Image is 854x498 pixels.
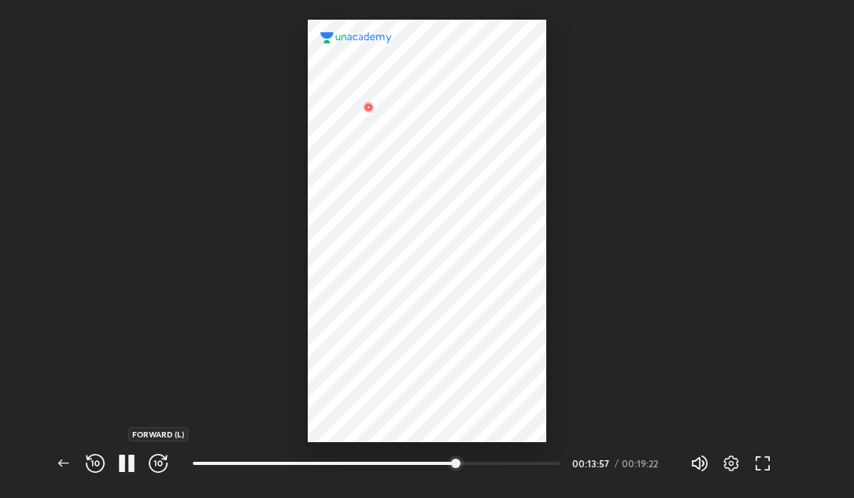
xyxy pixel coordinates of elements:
div: FORWARD (L) [128,427,188,441]
div: 00:19:22 [622,459,665,468]
img: logo.2a7e12a2.svg [320,32,392,42]
div: / [615,459,619,468]
div: 00:13:57 [572,459,612,468]
img: wMgqJGBwKWe8AAAAABJRU5ErkJggg== [360,98,379,117]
